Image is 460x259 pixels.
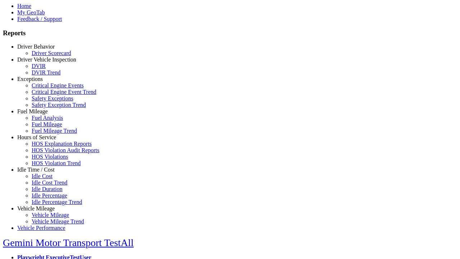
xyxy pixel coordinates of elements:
a: Critical Engine Events [32,82,84,88]
a: Vehicle Mileage [17,205,55,212]
a: Exceptions [17,76,43,82]
a: Critical Engine Event Trend [32,89,96,95]
a: My GeoTab [17,9,45,15]
h3: Reports [3,29,457,37]
a: Fuel Mileage Trend [32,128,77,134]
a: Safety Exceptions [32,95,73,101]
a: Idle Percentage [32,192,67,199]
a: Idle Time / Cost [17,167,55,173]
a: Fuel Mileage [17,108,48,114]
a: Idle Cost [32,173,52,179]
a: DVIR [32,63,46,69]
a: Vehicle Mileage [32,212,69,218]
a: Fuel Analysis [32,115,63,121]
a: Idle Duration [32,186,63,192]
a: Driver Behavior [17,44,55,50]
a: Feedback / Support [17,16,62,22]
a: Safety Exception Trend [32,102,86,108]
a: Gemini Motor Transport TestAll [3,237,134,248]
a: Hours of Service [17,134,56,140]
a: Home [17,3,31,9]
a: Driver Vehicle Inspection [17,56,76,63]
a: Vehicle Mileage Trend [32,218,84,224]
a: Fuel Mileage [32,121,62,127]
a: HOS Violation Audit Reports [32,147,100,153]
a: Vehicle Performance [17,225,65,231]
a: HOS Violations [32,154,68,160]
a: Idle Cost Trend [32,180,68,186]
a: HOS Violation Trend [32,160,81,166]
a: Driver Scorecard [32,50,71,56]
a: DVIR Trend [32,69,60,76]
a: Idle Percentage Trend [32,199,82,205]
a: HOS Explanation Reports [32,141,92,147]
